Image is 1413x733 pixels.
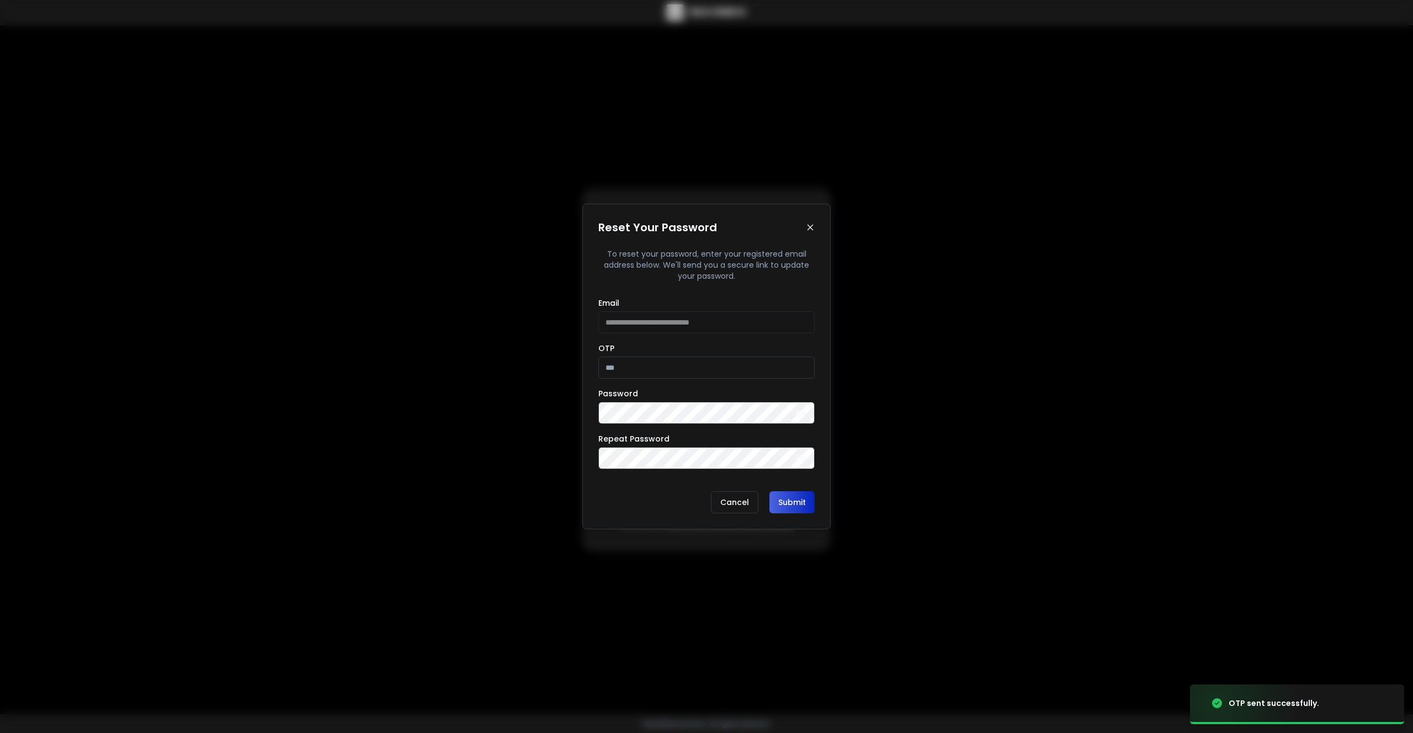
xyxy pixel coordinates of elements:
[598,248,815,281] p: To reset your password, enter your registered email address below. We'll send you a secure link t...
[598,435,670,443] label: Repeat Password
[1229,698,1319,709] div: OTP sent successfully.
[598,299,619,307] label: Email
[769,491,815,513] button: Submit
[711,491,758,513] p: Cancel
[598,220,717,235] h1: Reset Your Password
[598,390,638,397] label: Password
[598,344,614,352] label: OTP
